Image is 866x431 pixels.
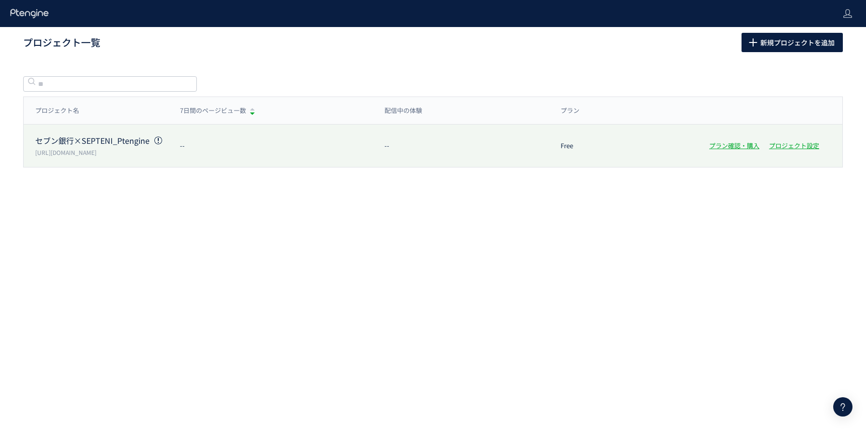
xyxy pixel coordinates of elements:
div: -- [373,141,549,151]
h1: プロジェクト一覧 [23,36,720,50]
p: セブン銀行×SEPTENI_Ptengine [35,135,168,146]
span: 新規プロジェクトを追加 [760,33,835,52]
a: プロジェクト設定 [769,141,819,150]
span: プロジェクト名 [35,106,79,115]
span: 配信中の体験 [385,106,422,115]
div: Free [549,141,698,151]
span: 7日間のページビュー数 [180,106,246,115]
div: -- [168,141,373,151]
button: 新規プロジェクトを追加 [742,33,843,52]
a: プラン確認・購入 [709,141,759,150]
p: https://www.sevenbank.co.jp/oos/adv/tmp_233_11.html [35,148,168,156]
span: プラン [561,106,579,115]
